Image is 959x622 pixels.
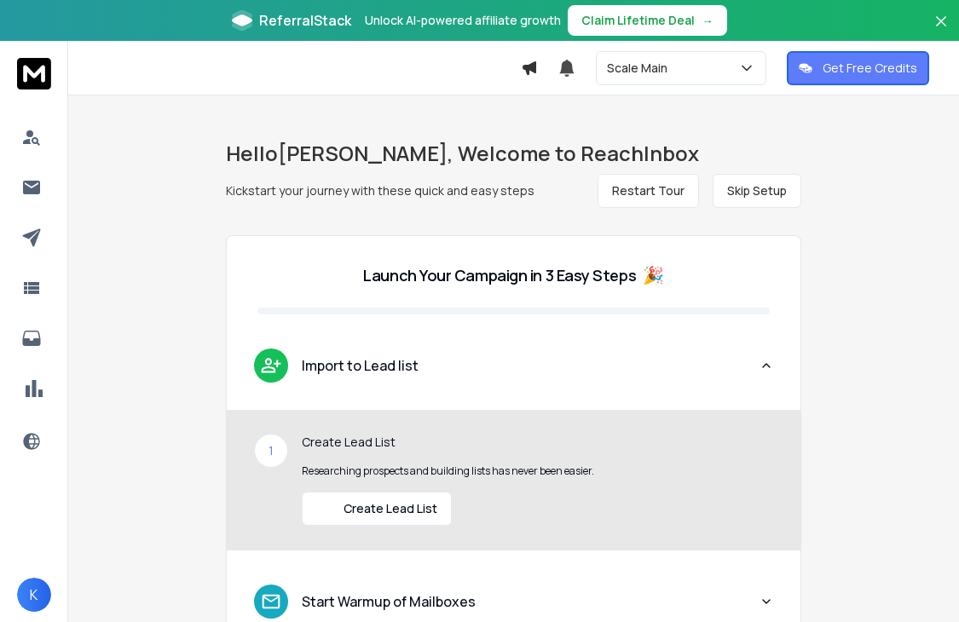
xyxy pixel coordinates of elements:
[702,12,713,29] span: →
[226,182,534,199] p: Kickstart your journey with these quick and easy steps
[727,182,787,199] span: Skip Setup
[227,335,800,410] button: leadImport to Lead list
[363,263,636,287] p: Launch Your Campaign in 3 Easy Steps
[302,492,452,526] button: Create Lead List
[259,10,351,31] span: ReferralStack
[568,5,727,36] button: Claim Lifetime Deal→
[365,12,561,29] p: Unlock AI-powered affiliate growth
[226,140,801,167] h1: Hello [PERSON_NAME] , Welcome to ReachInbox
[643,263,664,287] span: 🎉
[260,354,282,376] img: lead
[598,174,699,208] button: Restart Tour
[17,578,51,612] button: K
[302,434,773,451] p: Create Lead List
[254,434,288,468] div: 1
[302,355,419,376] p: Import to Lead list
[713,174,801,208] button: Skip Setup
[316,498,337,519] img: lead
[787,51,929,85] button: Get Free Credits
[302,464,773,478] p: Researching prospects and building lists has never been easier.
[607,60,674,77] p: Scale Main
[823,60,917,77] p: Get Free Credits
[302,591,476,612] p: Start Warmup of Mailboxes
[227,410,800,550] div: leadImport to Lead list
[930,10,952,51] button: Close banner
[260,590,282,613] img: lead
